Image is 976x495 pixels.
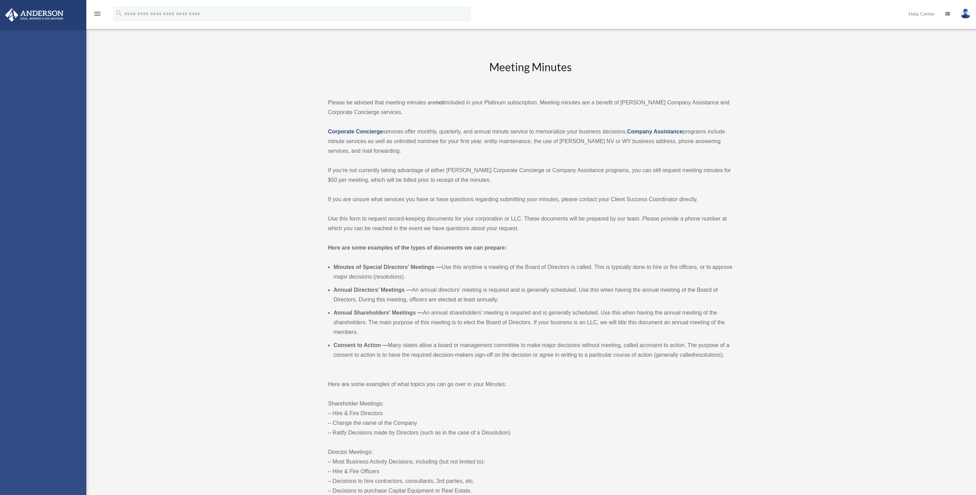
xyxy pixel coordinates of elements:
li: An annual directors’ meeting is required and is generally scheduled. Use this when having the ann... [334,285,733,305]
p: Shareholder Meetings: – Hire & Fire Directors – Change the name of the Company – Ratify Decisions... [328,399,733,438]
em: action [670,342,685,348]
em: consent to [643,342,668,348]
p: If you are unsure what services you have or have questions regarding submitting your minutes, ple... [328,195,733,204]
b: Minutes of Special Directors’ Meetings — [334,264,442,270]
img: User Pic [960,9,971,19]
b: Annual Shareholders’ Meetings — [334,310,423,316]
img: Anderson Advisors Platinum Portal [3,8,66,22]
a: Company Assistance [627,129,683,134]
b: Consent to Action — [334,342,388,348]
em: resolutions [375,274,402,280]
li: Use this anytime a meeting of the Board of Directors is called. This is typically done to hire or... [334,262,733,282]
li: Many states allow a board or management committee to make major decisions without meeting, called... [334,340,733,360]
h2: Meeting Minutes [328,59,733,88]
strong: Here are some examples of the types of documents we can prepare: [328,245,507,251]
em: resolutions [694,352,721,358]
i: menu [93,10,102,18]
strong: not [435,100,444,105]
i: search [115,9,123,17]
p: services offer monthly, quarterly, and annual minute service to memorialize your business decisio... [328,127,733,156]
a: Corporate Concierge [328,129,383,134]
b: Annual Directors’ Meetings — [334,287,412,293]
p: Please be advised that meeting minutes are included in your Platinum subscription. Meeting minute... [328,98,733,117]
p: If you’re not currently taking advantage of either [PERSON_NAME] Corporate Concierge or Company A... [328,166,733,185]
p: Here are some examples of what topics you can go over in your Minutes: [328,380,733,389]
a: menu [93,12,102,18]
li: An annual shareholders’ meeting is required and is generally scheduled. Use this when having the ... [334,308,733,337]
p: Use this form to request record-keeping documents for your corporation or LLC. These documents wi... [328,214,733,233]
